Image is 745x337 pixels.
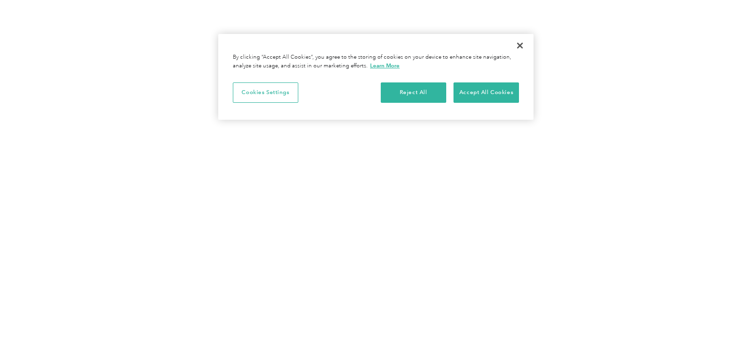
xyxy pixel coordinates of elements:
[233,82,298,103] button: Cookies Settings
[381,82,446,103] button: Reject All
[218,34,534,120] div: Privacy
[218,34,534,120] div: Cookie banner
[370,62,400,69] a: More information about your privacy, opens in a new tab
[509,35,531,56] button: Close
[233,53,519,70] div: By clicking “Accept All Cookies”, you agree to the storing of cookies on your device to enhance s...
[453,82,519,103] button: Accept All Cookies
